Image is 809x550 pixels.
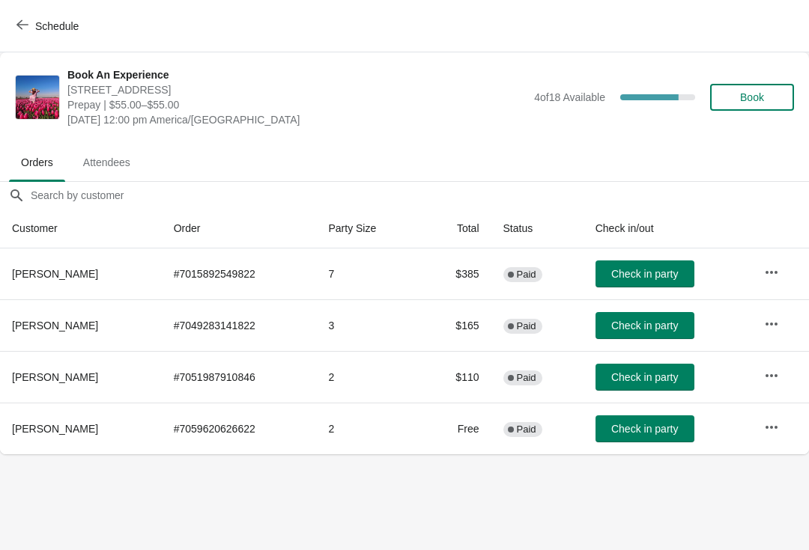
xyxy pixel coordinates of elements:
img: Book An Experience [16,76,59,119]
span: [STREET_ADDRESS] [67,82,527,97]
button: Check in party [596,364,694,391]
button: Check in party [596,415,694,442]
td: 2 [316,351,421,403]
span: Prepay | $55.00–$55.00 [67,97,527,112]
th: Check in/out [584,209,752,248]
td: 3 [316,299,421,351]
span: Attendees [71,149,142,176]
input: Search by customer [30,182,809,209]
span: Check in party [611,320,678,331]
td: 7 [316,248,421,299]
span: [PERSON_NAME] [12,320,98,331]
span: Book An Experience [67,67,527,82]
span: [PERSON_NAME] [12,423,98,435]
td: 2 [316,403,421,454]
span: Orders [9,149,65,176]
span: 4 of 18 Available [534,91,605,103]
span: Paid [517,320,536,332]
td: # 7051987910846 [162,351,317,403]
button: Check in party [596,260,694,287]
span: Check in party [611,371,678,383]
button: Schedule [7,13,91,40]
th: Total [422,209,491,248]
td: Free [422,403,491,454]
th: Party Size [316,209,421,248]
span: Paid [517,372,536,384]
td: # 7049283141822 [162,299,317,351]
button: Check in party [596,312,694,339]
td: $165 [422,299,491,351]
th: Status [491,209,584,248]
span: Paid [517,424,536,436]
span: [PERSON_NAME] [12,371,98,383]
span: [DATE] 12:00 pm America/[GEOGRAPHIC_DATA] [67,112,527,127]
td: # 7059620626622 [162,403,317,454]
span: Check in party [611,268,678,280]
span: Check in party [611,423,678,435]
td: $110 [422,351,491,403]
span: Paid [517,269,536,281]
td: # 7015892549822 [162,248,317,299]
td: $385 [422,248,491,299]
span: Book [740,91,764,103]
span: [PERSON_NAME] [12,268,98,280]
span: Schedule [35,20,79,32]
button: Book [710,84,794,111]
th: Order [162,209,317,248]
